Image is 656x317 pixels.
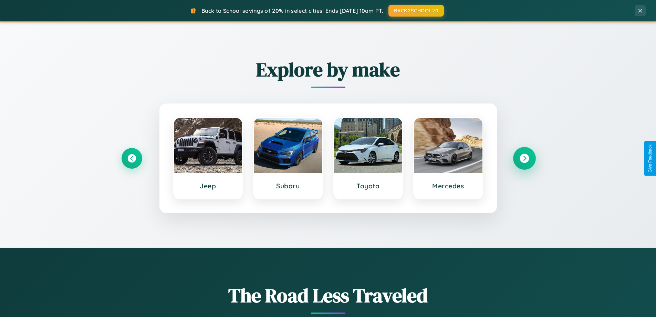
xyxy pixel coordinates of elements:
[648,145,653,172] div: Give Feedback
[421,182,476,190] h3: Mercedes
[122,282,535,309] h1: The Road Less Traveled
[261,182,315,190] h3: Subaru
[122,56,535,83] h2: Explore by make
[388,5,444,17] button: BACK2SCHOOL20
[341,182,396,190] h3: Toyota
[181,182,236,190] h3: Jeep
[201,7,383,14] span: Back to School savings of 20% in select cities! Ends [DATE] 10am PT.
